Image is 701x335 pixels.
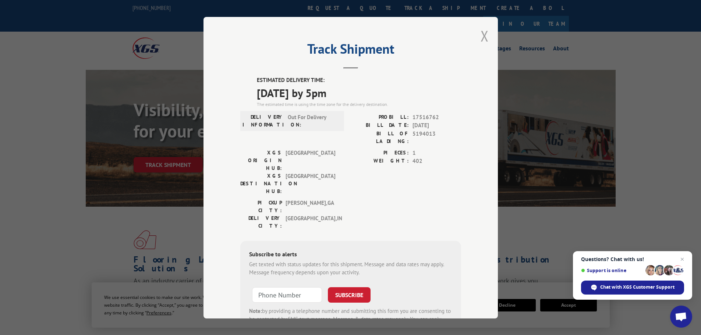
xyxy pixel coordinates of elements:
span: Out For Delivery [288,113,337,128]
span: [GEOGRAPHIC_DATA] [286,149,335,172]
label: XGS DESTINATION HUB: [240,172,282,195]
h2: Track Shipment [240,44,461,58]
strong: Note: [249,307,262,314]
label: PROBILL: [351,113,409,121]
a: Open chat [670,306,692,328]
div: by providing a telephone number and submitting this form you are consenting to be contacted by SM... [249,307,452,332]
span: [DATE] by 5pm [257,84,461,101]
button: SUBSCRIBE [328,287,371,302]
span: Questions? Chat with us! [581,256,684,262]
span: [PERSON_NAME] , GA [286,199,335,214]
span: 17516762 [413,113,461,121]
label: ESTIMATED DELIVERY TIME: [257,76,461,85]
span: 5194013 [413,129,461,145]
span: Chat with XGS Customer Support [600,284,675,291]
label: PICKUP CITY: [240,199,282,214]
span: [DATE] [413,121,461,130]
div: The estimated time is using the time zone for the delivery destination. [257,101,461,107]
span: [GEOGRAPHIC_DATA] , IN [286,214,335,229]
label: DELIVERY INFORMATION: [242,113,284,128]
label: BILL DATE: [351,121,409,130]
button: Close modal [481,26,489,46]
label: PIECES: [351,149,409,157]
div: Subscribe to alerts [249,249,452,260]
label: BILL OF LADING: [351,129,409,145]
span: Chat with XGS Customer Support [581,281,684,295]
div: Get texted with status updates for this shipment. Message and data rates may apply. Message frequ... [249,260,452,277]
label: DELIVERY CITY: [240,214,282,229]
label: XGS ORIGIN HUB: [240,149,282,172]
span: [GEOGRAPHIC_DATA] [286,172,335,195]
label: WEIGHT: [351,157,409,165]
span: Support is online [581,268,643,273]
input: Phone Number [252,287,322,302]
span: 1 [413,149,461,157]
span: 402 [413,157,461,165]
